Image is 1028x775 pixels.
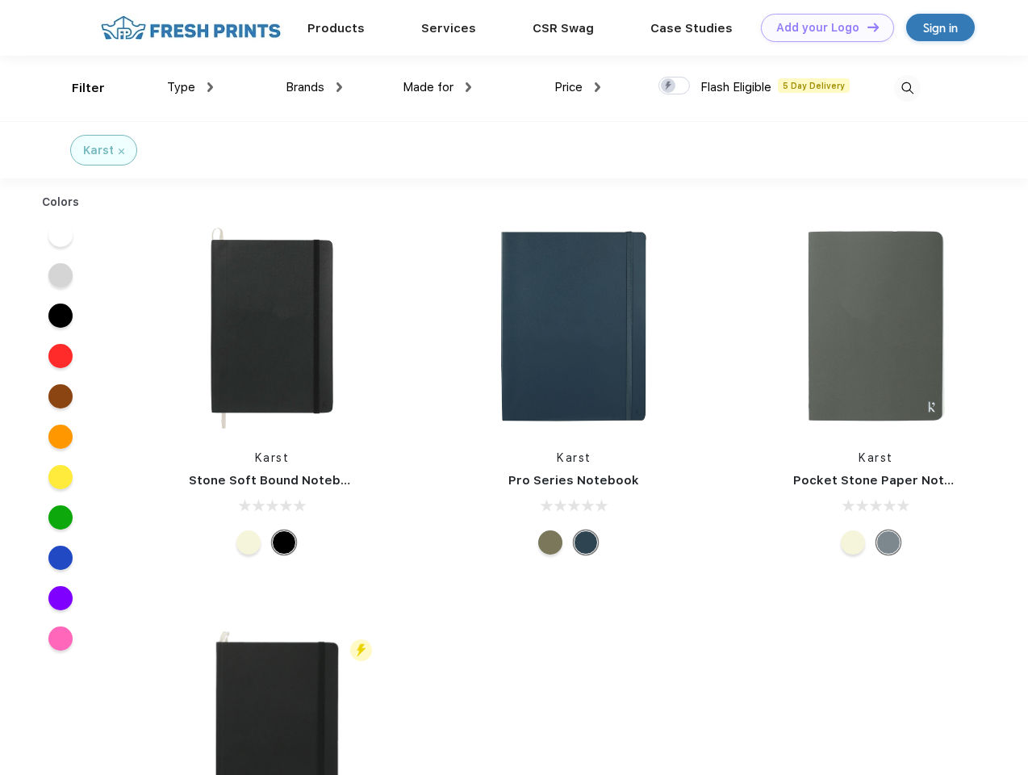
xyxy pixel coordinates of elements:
a: Pro Series Notebook [508,473,639,488]
div: Navy [574,530,598,555]
img: func=resize&h=266 [165,219,379,434]
img: func=resize&h=266 [466,219,681,434]
img: fo%20logo%202.webp [96,14,286,42]
div: Gray [876,530,901,555]
div: Colors [30,194,92,211]
img: func=resize&h=266 [769,219,984,434]
div: Olive [538,530,562,555]
a: Pocket Stone Paper Notebook [793,473,984,488]
img: dropdown.png [466,82,471,92]
img: desktop_search.svg [894,75,921,102]
div: Black [272,530,296,555]
div: Beige [841,530,865,555]
a: Sign in [906,14,975,41]
div: Filter [72,79,105,98]
a: Karst [255,451,290,464]
div: Beige [236,530,261,555]
span: 5 Day Delivery [778,78,850,93]
div: Sign in [923,19,958,37]
img: dropdown.png [336,82,342,92]
a: Stone Soft Bound Notebook [189,473,364,488]
span: Brands [286,80,324,94]
span: Type [167,80,195,94]
span: Flash Eligible [700,80,771,94]
img: filter_cancel.svg [119,149,124,154]
a: Karst [557,451,591,464]
img: flash_active_toggle.svg [350,639,372,661]
a: Services [421,21,476,36]
span: Made for [403,80,453,94]
img: dropdown.png [207,82,213,92]
span: Price [554,80,583,94]
a: Products [307,21,365,36]
div: Add your Logo [776,21,859,35]
a: Karst [859,451,893,464]
div: Karst [83,142,114,159]
a: CSR Swag [533,21,594,36]
img: dropdown.png [595,82,600,92]
img: DT [867,23,879,31]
